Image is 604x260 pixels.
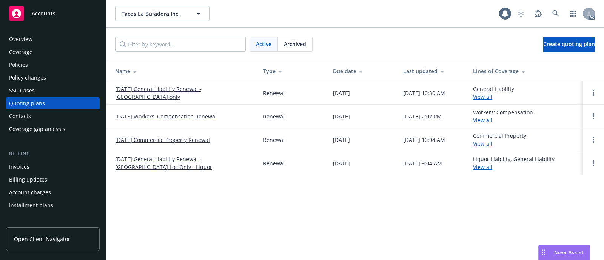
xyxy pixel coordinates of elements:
[6,150,100,158] div: Billing
[115,112,217,120] a: [DATE] Workers' Compensation Renewal
[589,112,598,121] a: Open options
[115,155,251,171] a: [DATE] General Liability Renewal - [GEOGRAPHIC_DATA] Loc Only - Liquor
[6,59,100,71] a: Policies
[473,163,492,171] a: View all
[531,6,546,21] a: Report a Bug
[6,97,100,109] a: Quoting plans
[589,88,598,97] a: Open options
[473,108,533,124] div: Workers' Compensation
[9,59,28,71] div: Policies
[9,97,45,109] div: Quoting plans
[333,89,350,97] div: [DATE]
[9,186,51,198] div: Account charges
[115,85,251,101] a: [DATE] General Liability Renewal - [GEOGRAPHIC_DATA] only
[473,155,555,171] div: Liquor Liability, General Liability
[9,199,53,211] div: Installment plans
[543,37,595,52] a: Create quoting plan
[6,123,100,135] a: Coverage gap analysis
[9,123,65,135] div: Coverage gap analysis
[6,186,100,198] a: Account charges
[548,6,563,21] a: Search
[263,136,285,144] div: Renewal
[333,136,350,144] div: [DATE]
[333,112,350,120] div: [DATE]
[6,161,100,173] a: Invoices
[6,46,100,58] a: Coverage
[284,40,306,48] span: Archived
[565,6,581,21] a: Switch app
[14,235,70,243] span: Open Client Navigator
[9,161,29,173] div: Invoices
[538,245,590,260] button: Nova Assist
[403,89,445,97] div: [DATE] 10:30 AM
[6,85,100,97] a: SSC Cases
[6,110,100,122] a: Contacts
[6,72,100,84] a: Policy changes
[256,40,271,48] span: Active
[543,40,595,48] span: Create quoting plan
[6,174,100,186] a: Billing updates
[403,67,461,75] div: Last updated
[115,6,210,21] button: Tacos La Bufadora Inc.
[9,46,32,58] div: Coverage
[589,135,598,144] a: Open options
[115,37,246,52] input: Filter by keyword...
[263,112,285,120] div: Renewal
[473,140,492,147] a: View all
[6,199,100,211] a: Installment plans
[32,11,55,17] span: Accounts
[6,33,100,45] a: Overview
[9,174,47,186] div: Billing updates
[263,67,321,75] div: Type
[9,110,31,122] div: Contacts
[9,72,46,84] div: Policy changes
[6,3,100,24] a: Accounts
[473,67,577,75] div: Lines of Coverage
[473,132,526,148] div: Commercial Property
[554,249,584,255] span: Nova Assist
[9,33,32,45] div: Overview
[115,136,210,144] a: [DATE] Commercial Property Renewal
[122,10,187,18] span: Tacos La Bufadora Inc.
[263,159,285,167] div: Renewal
[539,245,548,260] div: Drag to move
[333,67,391,75] div: Due date
[403,112,442,120] div: [DATE] 2:02 PM
[333,159,350,167] div: [DATE]
[513,6,528,21] a: Start snowing
[589,158,598,168] a: Open options
[403,159,442,167] div: [DATE] 9:04 AM
[473,93,492,100] a: View all
[115,67,251,75] div: Name
[403,136,445,144] div: [DATE] 10:04 AM
[9,85,35,97] div: SSC Cases
[473,85,514,101] div: General Liability
[263,89,285,97] div: Renewal
[473,117,492,124] a: View all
